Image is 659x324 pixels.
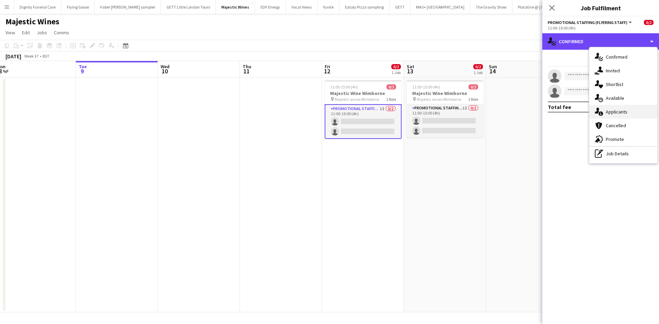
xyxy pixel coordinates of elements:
[22,29,30,36] span: Edit
[79,63,87,70] span: Tue
[391,64,401,69] span: 0/2
[407,80,484,137] app-job-card: 11:00-15:00 (4h)0/2Majestic Wine Wimborne Majestic wines Wimborne1 RolePromotional Staffing (Flye...
[161,0,216,14] button: GETT Little London Tours
[324,67,330,75] span: 12
[339,0,390,14] button: Eataly Pizza sampling
[548,104,571,110] div: Total fee
[61,0,95,14] button: Flying Goose
[95,0,161,14] button: Faber [PERSON_NAME] sampler
[160,67,170,75] span: 10
[412,84,440,89] span: 11:00-15:00 (4h)
[325,80,402,139] app-job-card: 11:00-15:00 (4h)0/2Majestic Wine Wimborne Majestic wines Wimborne1 RolePromotional Staffing (Flye...
[161,63,170,70] span: Wed
[488,67,497,75] span: 14
[606,122,626,129] span: Cancelled
[5,29,15,36] span: View
[3,28,18,37] a: View
[335,97,379,102] span: Majestic wines Wimborne
[606,81,623,87] span: Shortlist
[325,104,402,139] app-card-role: Promotional Staffing (Flyering Staff)1I0/211:00-15:00 (4h)
[468,97,478,102] span: 1 Role
[325,90,402,96] h3: Majestic Wine Wimborne
[548,20,627,25] span: Promotional Staffing (Flyering Staff)
[5,53,21,60] div: [DATE]
[469,84,478,89] span: 0/2
[14,0,61,14] button: Dignity Funeral Care
[34,28,50,37] a: Jobs
[606,68,620,74] span: Invited
[286,0,317,14] button: Vocal Views
[255,0,286,14] button: EDF Energy
[473,64,483,69] span: 0/2
[392,70,401,75] div: 1 Job
[411,0,470,14] button: MAS+ [GEOGRAPHIC_DATA]
[242,67,251,75] span: 11
[606,136,624,142] span: Promote
[644,20,654,25] span: 0/2
[330,84,358,89] span: 11:00-15:00 (4h)
[512,0,583,14] button: Platatine @ [GEOGRAPHIC_DATA]
[489,63,497,70] span: Sun
[606,109,627,115] span: Applicants
[390,0,411,14] button: GETT
[548,25,654,31] div: 11:00-15:00 (4h)
[216,0,255,14] button: Majestic Wines
[325,63,330,70] span: Fri
[386,84,396,89] span: 0/2
[474,70,483,75] div: 1 Job
[23,53,40,59] span: Week 37
[43,53,49,59] div: BST
[51,28,72,37] a: Comms
[19,28,33,37] a: Edit
[78,67,87,75] span: 9
[37,29,47,36] span: Jobs
[386,97,396,102] span: 1 Role
[542,3,659,12] h3: Job Fulfilment
[407,63,414,70] span: Sat
[548,20,633,25] button: Promotional Staffing (Flyering Staff)
[606,54,627,60] span: Confirmed
[470,0,512,14] button: The Gravity Show
[542,33,659,50] div: Confirmed
[407,104,484,137] app-card-role: Promotional Staffing (Flyering Staff)1I0/211:00-15:00 (4h)
[417,97,461,102] span: Majestic wines Wimborne
[407,90,484,96] h3: Majestic Wine Wimborne
[406,67,414,75] span: 13
[54,29,69,36] span: Comms
[606,95,624,101] span: Available
[5,16,59,27] h1: Majestic Wines
[243,63,251,70] span: Thu
[317,0,339,14] button: Yuvite
[589,147,657,160] div: Job Details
